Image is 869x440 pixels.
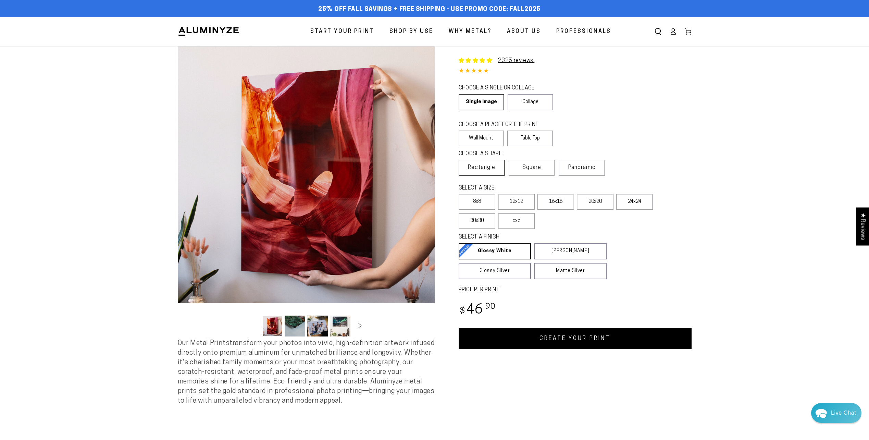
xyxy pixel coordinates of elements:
[856,207,869,245] div: Click to open Judge.me floating reviews tab
[459,263,531,279] a: Glossy Silver
[568,165,596,170] span: Panoramic
[245,318,260,333] button: Slide left
[444,23,497,41] a: Why Metal?
[64,10,82,28] img: Marie J
[50,10,67,28] img: John
[459,84,547,92] legend: CHOOSE A SINGLE OR COLLAGE
[468,163,495,172] span: Rectangle
[460,307,465,316] span: $
[502,23,546,41] a: About Us
[811,403,861,423] div: Chat widget toggle
[178,340,435,404] span: Our Metal Prints transform your photos into vivid, high-definition artwork infused directly onto ...
[534,243,607,259] a: [PERSON_NAME]
[310,27,374,37] span: Start Your Print
[46,207,100,218] a: Send a Message
[307,316,328,337] button: Load image 3 in gallery view
[178,46,435,339] media-gallery: Gallery Viewer
[459,150,548,158] legend: CHOOSE A SHAPE
[577,194,613,210] label: 20x20
[459,184,596,192] legend: SELECT A SIZE
[616,194,653,210] label: 24x24
[498,213,535,229] label: 5x5
[508,94,553,110] a: Collage
[52,196,92,200] span: We run on
[178,26,239,37] img: Aluminyze
[483,303,496,311] sup: .90
[556,27,611,37] span: Professionals
[10,32,136,38] div: We usually reply in a few hours.
[498,58,535,63] a: 2325 reviews.
[650,24,666,39] summary: Search our site
[459,194,495,210] label: 8x8
[330,316,350,337] button: Load image 4 in gallery view
[459,328,692,349] a: CREATE YOUR PRINT
[459,66,692,76] div: 4.85 out of 5.0 stars
[498,194,535,210] label: 12x12
[384,23,438,41] a: Shop By Use
[459,304,496,317] bdi: 46
[389,27,433,37] span: Shop By Use
[459,131,504,146] label: Wall Mount
[78,10,96,28] img: Helga
[262,316,283,337] button: Load image 1 in gallery view
[522,163,541,172] span: Square
[459,243,531,259] a: Glossy White
[449,27,492,37] span: Why Metal?
[459,94,504,110] a: Single Image
[537,194,574,210] label: 16x16
[507,131,553,146] label: Table Top
[285,316,305,337] button: Load image 2 in gallery view
[534,263,607,279] a: Matte Silver
[74,195,92,201] span: Re:amaze
[352,318,368,333] button: Slide right
[305,23,379,41] a: Start Your Print
[831,403,856,423] div: Contact Us Directly
[507,27,541,37] span: About Us
[551,23,616,41] a: Professionals
[459,233,590,241] legend: SELECT A FINISH
[459,286,692,294] label: PRICE PER PRINT
[459,213,495,229] label: 30x30
[459,121,547,129] legend: CHOOSE A PLACE FOR THE PRINT
[318,6,541,13] span: 25% off FALL Savings + Free Shipping - Use Promo Code: FALL2025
